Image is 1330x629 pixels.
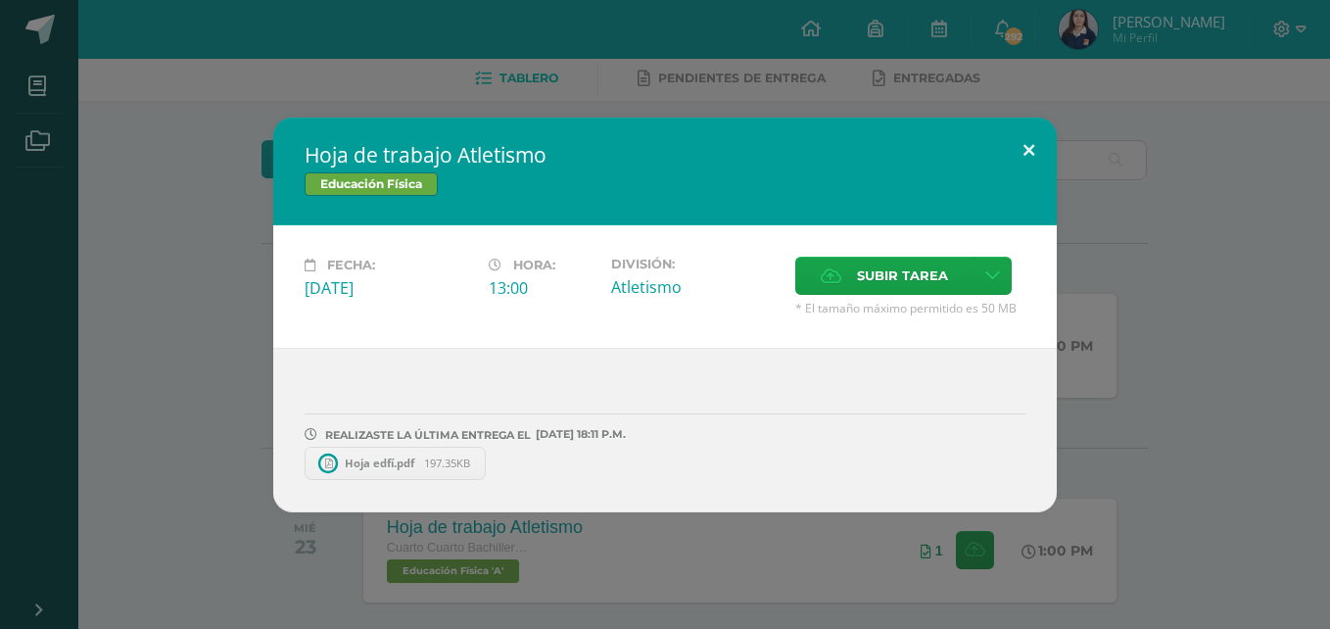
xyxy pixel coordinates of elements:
[305,141,1025,169] h2: Hoja de trabajo Atletismo
[857,258,948,294] span: Subir tarea
[424,456,470,470] span: 197.35KB
[489,277,595,299] div: 13:00
[513,258,555,272] span: Hora:
[305,447,486,480] a: Hoja edfí.pdf 197.35KB
[611,276,780,298] div: Atletismo
[531,434,626,435] span: [DATE] 18:11 P.M.
[335,456,424,470] span: Hoja edfí.pdf
[305,277,473,299] div: [DATE]
[1001,118,1057,184] button: Close (Esc)
[795,300,1025,316] span: * El tamaño máximo permitido es 50 MB
[325,428,531,442] span: REALIZASTE LA ÚLTIMA ENTREGA EL
[305,172,438,196] span: Educación Física
[611,257,780,271] label: División:
[327,258,375,272] span: Fecha:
